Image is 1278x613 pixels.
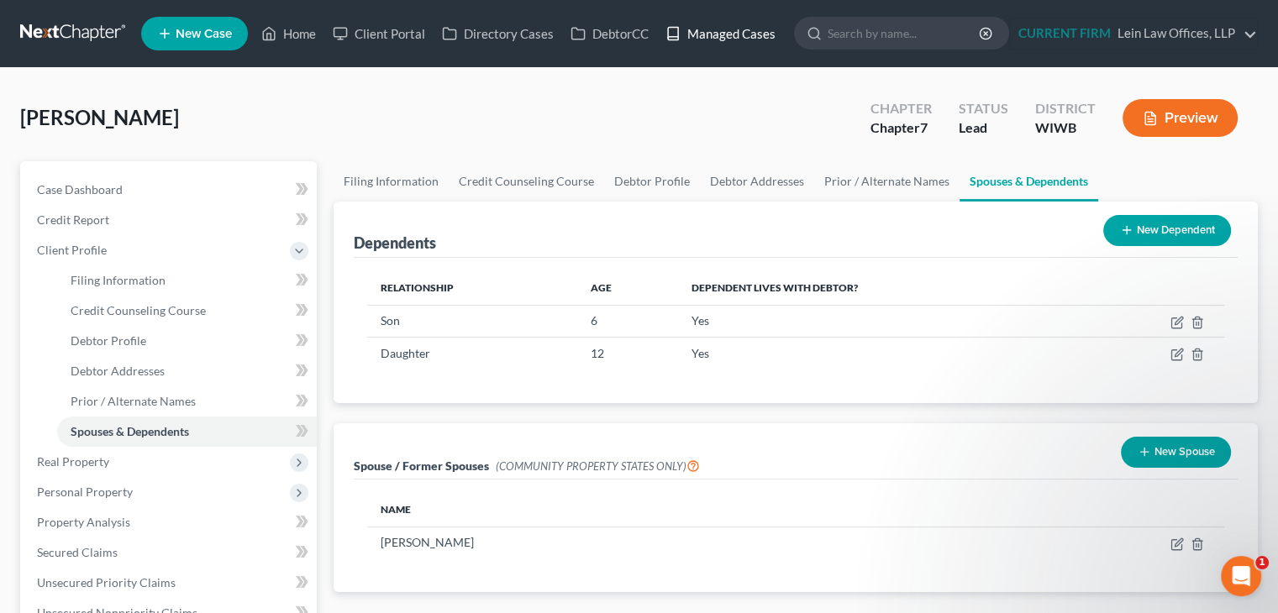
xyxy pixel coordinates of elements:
span: Client Profile [37,243,107,257]
div: WIWB [1035,118,1096,138]
span: Spouse / Former Spouses [354,458,489,473]
span: Spouses & Dependents [71,424,189,438]
button: Preview [1123,99,1238,137]
td: Yes [678,305,1084,337]
a: Property Analysis [24,507,317,537]
a: Prior / Alternate Names [57,386,317,417]
div: Chapter [870,118,932,138]
strong: CURRENT FIRM [1018,25,1111,40]
span: Credit Counseling Course [71,303,206,317]
th: Age [577,271,678,305]
th: Name [367,493,917,527]
td: [PERSON_NAME] [367,527,917,558]
th: Relationship [367,271,577,305]
input: Search by name... [828,18,981,49]
a: Credit Counseling Course [449,161,604,202]
span: 7 [920,119,928,135]
span: Credit Report [37,212,109,227]
a: Secured Claims [24,537,317,568]
a: Debtor Addresses [700,161,814,202]
td: 6 [577,305,678,337]
span: New Case [176,28,232,40]
span: Property Analysis [37,515,130,529]
td: Yes [678,338,1084,369]
a: Debtor Profile [604,161,700,202]
a: Home [253,18,324,49]
a: Debtor Addresses [57,356,317,386]
div: Status [959,99,1008,118]
th: Dependent lives with debtor? [678,271,1084,305]
td: Daughter [367,338,577,369]
a: Unsecured Priority Claims [24,568,317,598]
a: Credit Counseling Course [57,296,317,326]
span: Secured Claims [37,545,118,559]
a: Spouses & Dependents [960,161,1098,202]
span: Filing Information [71,273,166,287]
span: (COMMUNITY PROPERTY STATES ONLY) [496,459,700,473]
td: 12 [577,338,678,369]
div: Lead [959,118,1008,138]
a: Credit Report [24,205,317,235]
div: Dependents [354,233,436,253]
div: District [1035,99,1096,118]
a: Debtor Profile [57,326,317,356]
span: Real Property [37,454,109,469]
a: Directory Cases [434,18,562,49]
a: CURRENT FIRMLein Law Offices, LLP [1010,18,1257,49]
button: New Spouse [1121,437,1231,468]
a: Filing Information [334,161,449,202]
span: 1 [1255,556,1269,569]
div: Chapter [870,99,932,118]
a: Client Portal [324,18,434,49]
a: DebtorCC [562,18,657,49]
a: Managed Cases [657,18,784,49]
span: Case Dashboard [37,182,123,196]
span: Debtor Addresses [71,364,165,378]
span: Unsecured Priority Claims [37,575,176,589]
span: Personal Property [37,485,133,499]
td: Son [367,305,577,337]
a: Case Dashboard [24,175,317,205]
a: Prior / Alternate Names [814,161,960,202]
span: Prior / Alternate Names [71,394,196,408]
span: Debtor Profile [71,333,146,348]
button: New Dependent [1103,215,1231,246]
a: Spouses & Dependents [57,417,317,447]
iframe: Intercom live chat [1221,556,1261,596]
span: [PERSON_NAME] [20,105,179,129]
a: Filing Information [57,265,317,296]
